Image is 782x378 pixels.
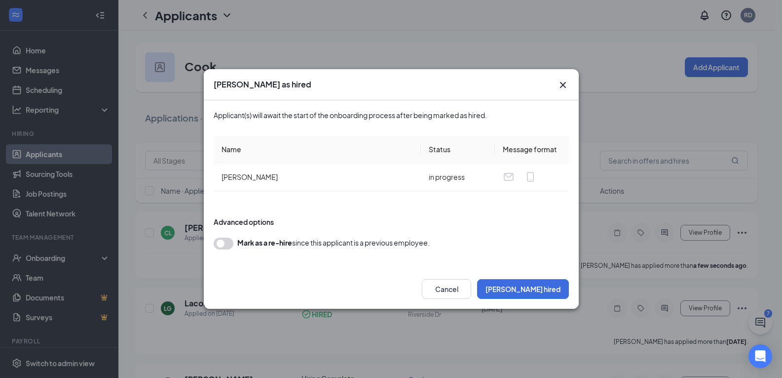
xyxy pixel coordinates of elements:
button: [PERSON_NAME] hired [477,279,569,299]
div: Advanced options [214,217,569,227]
th: Message format [495,136,569,163]
svg: MobileSms [524,171,536,183]
button: Close [557,79,569,91]
th: Name [214,136,421,163]
b: Mark as a re-hire [237,238,292,247]
div: Applicant(s) will await the start of the onboarding process after being marked as hired. [214,110,569,120]
span: [PERSON_NAME] [222,172,278,181]
svg: Email [503,171,515,183]
div: since this applicant is a previous employee. [237,238,430,248]
div: Open Intercom Messenger [748,344,772,368]
svg: Cross [557,79,569,91]
h3: [PERSON_NAME] as hired [214,79,311,90]
th: Status [421,136,495,163]
td: in progress [421,163,495,191]
button: Cancel [422,279,471,299]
